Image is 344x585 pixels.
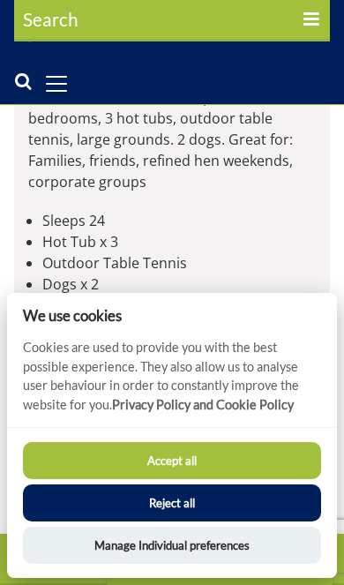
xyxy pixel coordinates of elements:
h2: We use cookies [7,307,337,324]
li: Hot Tub x 3 [42,231,316,252]
li: Outdoor Table Tennis [42,252,316,274]
button: Reject all [23,484,322,521]
p: Georgian lodge in the [GEOGRAPHIC_DATA] countryside 10 minutes from [GEOGRAPHIC_DATA]. Sleeps 24 ... [28,44,316,192]
li: Sleeps 24 [42,210,316,231]
button: Manage Individual preferences [23,527,322,564]
a: Privacy Policy and Cookie Policy [112,397,294,412]
iframe: Customer reviews powered by Trustpilot [5,53,191,68]
li: Dogs x 2 [42,274,316,295]
button: Open LiveChat chat widget [203,23,224,44]
p: Cookies are used to provide you with the best possible experience. They also allow us to analyse ... [7,338,337,427]
button: Accept all [23,442,322,479]
p: Chat Live with a Human! [25,26,199,41]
